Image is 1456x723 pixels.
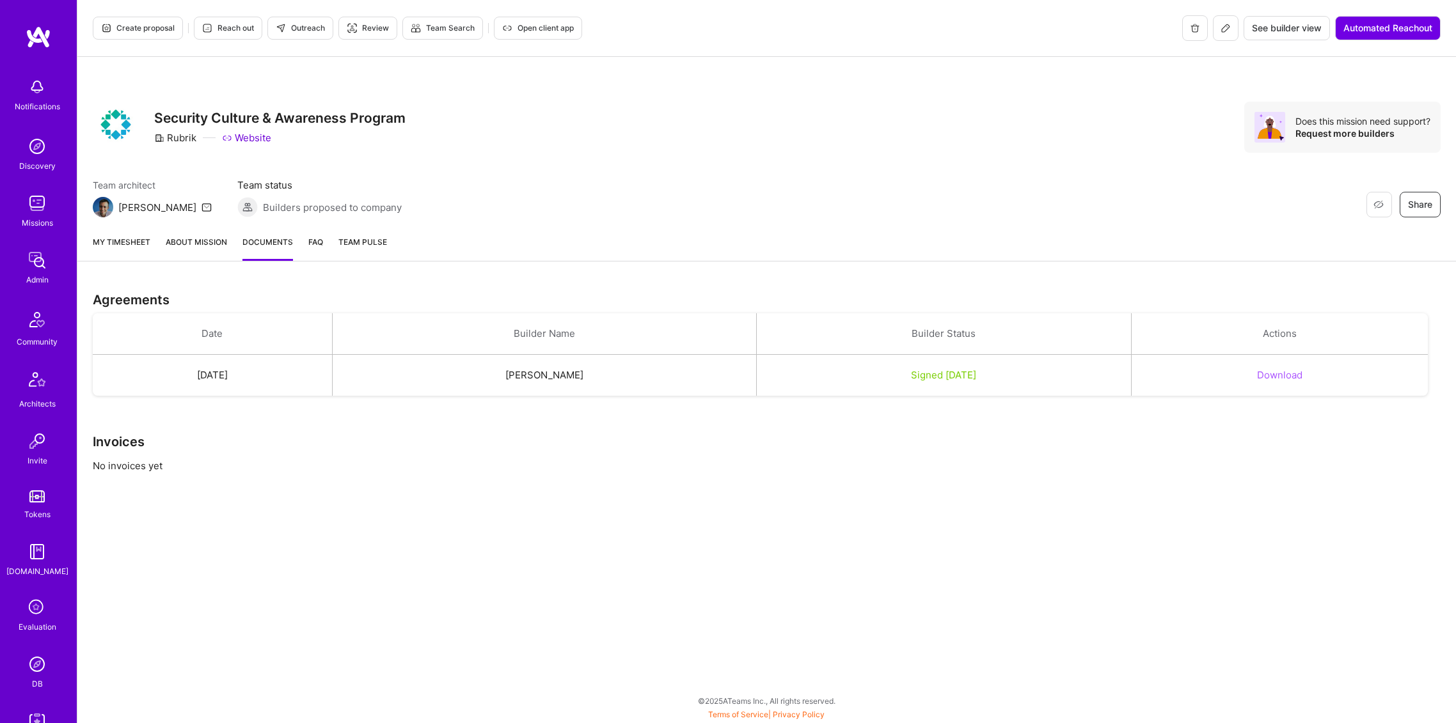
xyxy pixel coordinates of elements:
span: Team Search [411,22,475,34]
div: DB [32,677,43,690]
img: bell [24,74,50,100]
button: See builder view [1244,16,1330,40]
img: guide book [24,539,50,564]
div: © 2025 ATeams Inc., All rights reserved. [77,685,1456,717]
img: Company Logo [93,102,139,148]
i: icon SelectionTeam [25,596,49,620]
a: Privacy Policy [773,710,825,719]
i: icon Targeter [347,23,357,33]
span: Outreach [276,22,325,34]
span: Builders proposed to company [263,201,402,214]
a: Terms of Service [708,710,768,719]
div: [DOMAIN_NAME] [6,564,68,578]
button: Team Search [402,17,483,40]
span: | [708,710,825,719]
img: teamwork [24,190,50,216]
div: Request more builders [1295,127,1430,139]
span: Reach out [202,22,254,34]
div: Community [17,335,58,348]
img: Invite [24,428,50,454]
div: Signed [DATE] [772,368,1116,382]
i: icon CompanyGray [154,133,164,143]
a: About Mission [166,235,227,261]
i: icon EyeClosed [1373,199,1384,210]
div: Missions [22,216,53,229]
th: Date [93,313,332,355]
span: Team architect [93,178,212,192]
span: Automated Reachout [1343,22,1432,35]
i: icon Mail [202,202,212,212]
img: logo [26,26,51,49]
span: Documents [242,235,293,249]
th: Builder Name [332,313,756,355]
h3: Security Culture & Awareness Program [154,110,406,126]
img: admin teamwork [24,247,50,273]
div: Notifications [15,100,60,113]
td: [DATE] [93,355,332,396]
h3: Invoices [93,434,1441,449]
img: Architects [22,366,52,397]
span: See builder view [1252,22,1322,35]
span: Open client app [502,22,574,34]
div: Does this mission need support? [1295,115,1430,127]
div: Tokens [24,508,51,521]
p: No invoices yet [93,459,1441,472]
div: Invite [28,454,47,467]
img: Avatar [1254,112,1285,143]
span: Share [1408,198,1432,211]
img: Community [22,304,52,335]
a: Documents [242,235,293,261]
img: discovery [24,134,50,159]
span: Review [347,22,389,34]
div: Admin [26,273,49,286]
a: Team Pulse [338,235,387,261]
button: Outreach [267,17,333,40]
button: Share [1400,192,1441,217]
div: Architects [19,397,56,410]
td: [PERSON_NAME] [332,355,756,396]
button: Download [1257,368,1302,382]
i: icon Proposal [101,23,111,33]
button: Automated Reachout [1335,16,1441,40]
div: Evaluation [19,620,56,634]
div: [PERSON_NAME] [118,201,196,214]
div: Rubrik [154,131,196,144]
span: Team status [237,178,402,192]
button: Create proposal [93,17,183,40]
img: tokens [29,490,45,502]
img: Team Architect [93,197,113,217]
a: FAQ [308,235,323,261]
h3: Agreements [93,292,1441,307]
img: Builders proposed to company [237,197,258,217]
button: Reach out [194,17,262,40]
a: Website [222,131,271,144]
div: Discovery [19,159,56,173]
a: My timesheet [93,235,150,261]
th: Builder Status [757,313,1132,355]
button: Open client app [494,17,582,40]
img: Admin Search [24,651,50,677]
button: Review [338,17,397,40]
th: Actions [1131,313,1428,355]
span: Create proposal [101,22,175,34]
span: Team Pulse [338,237,387,247]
